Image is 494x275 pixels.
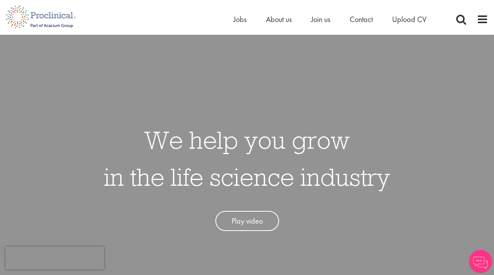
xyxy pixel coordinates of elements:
[469,250,492,273] img: Chatbot
[215,211,279,231] a: Play video
[311,14,330,24] a: Join us
[266,14,292,24] a: About us
[104,121,390,195] h1: We help you grow in the life science industry
[233,14,247,24] a: Jobs
[392,14,426,24] a: Upload CV
[350,14,373,24] a: Contact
